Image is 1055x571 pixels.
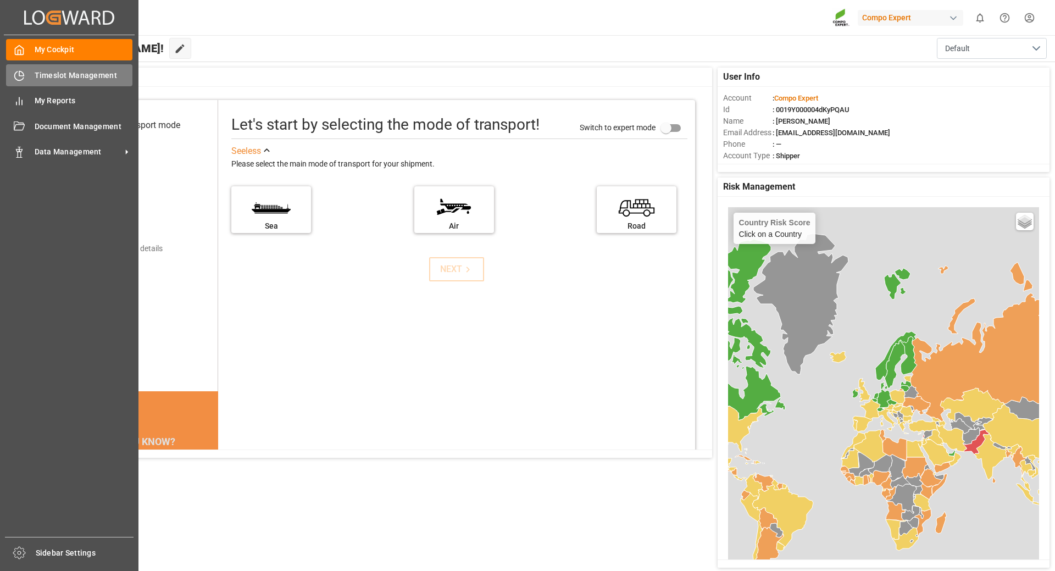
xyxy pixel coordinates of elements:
span: Name [723,115,773,127]
div: Let's start by selecting the mode of transport! [231,113,540,136]
button: open menu [937,38,1047,59]
a: Layers [1016,213,1034,230]
div: Road [602,220,671,232]
span: My Cockpit [35,44,133,56]
div: Compo Expert [858,10,963,26]
span: : [PERSON_NAME] [773,117,830,125]
div: Sea [237,220,306,232]
div: DID YOU KNOW? [59,430,218,453]
span: Id [723,104,773,115]
span: Hello [PERSON_NAME]! [46,38,164,59]
a: My Cockpit [6,39,132,60]
div: Please select the main mode of transport for your shipment. [231,158,687,171]
span: Timeslot Management [35,70,133,81]
span: Account [723,92,773,104]
span: My Reports [35,95,133,107]
span: Default [945,43,970,54]
span: Account Type [723,150,773,162]
button: Help Center [992,5,1017,30]
span: : [EMAIL_ADDRESS][DOMAIN_NAME] [773,129,890,137]
span: : Shipper [773,152,800,160]
div: NEXT [440,263,474,276]
button: NEXT [429,257,484,281]
div: Click on a Country [739,218,810,239]
a: Timeslot Management [6,64,132,86]
span: Switch to expert mode [580,123,656,131]
span: Compo Expert [774,94,818,102]
span: Risk Management [723,180,795,193]
span: : — [773,140,781,148]
div: See less [231,145,261,158]
span: Sidebar Settings [36,547,134,559]
span: User Info [723,70,760,84]
span: Document Management [35,121,133,132]
span: : [773,94,818,102]
img: Screenshot%202023-09-29%20at%2010.02.21.png_1712312052.png [832,8,850,27]
button: show 0 new notifications [968,5,992,30]
h4: Country Risk Score [739,218,810,227]
span: Email Address [723,127,773,138]
div: Air [420,220,488,232]
span: Data Management [35,146,121,158]
span: : 0019Y000004dKyPQAU [773,106,849,114]
button: Compo Expert [858,7,968,28]
span: Phone [723,138,773,150]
